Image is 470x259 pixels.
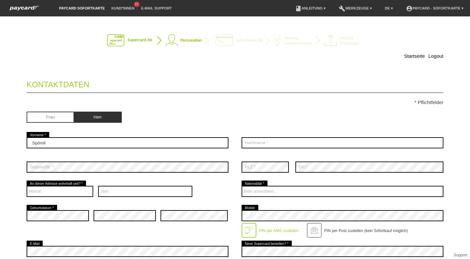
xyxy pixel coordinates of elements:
[108,6,138,10] a: Kund*innen
[382,6,396,10] a: DE ▾
[56,6,108,10] a: paycard Sofortkarte
[134,2,140,7] span: 22
[27,99,443,105] p: * Pflichtfelder
[27,74,443,93] legend: Kontaktdaten
[335,6,375,10] a: buildWerkzeuge ▾
[324,228,408,233] label: PIN per Post zustellen (kein Sofortkauf möglich)
[339,5,345,12] i: build
[7,8,43,12] a: paycard Sofortkarte
[292,6,329,10] a: bookAnleitung ▾
[259,228,299,233] label: PIN per SMS zustellen
[7,5,43,11] img: paycard Sofortkarte
[107,34,363,47] img: instantcard-v3-de-2.png
[406,5,413,12] i: account_circle
[138,6,175,10] a: E-Mail Support
[295,5,302,12] i: book
[403,6,467,10] a: account_circlepaycard - Sofortkarte ▾
[428,53,443,59] a: Logout
[404,53,425,59] a: Startseite
[454,253,467,257] a: Support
